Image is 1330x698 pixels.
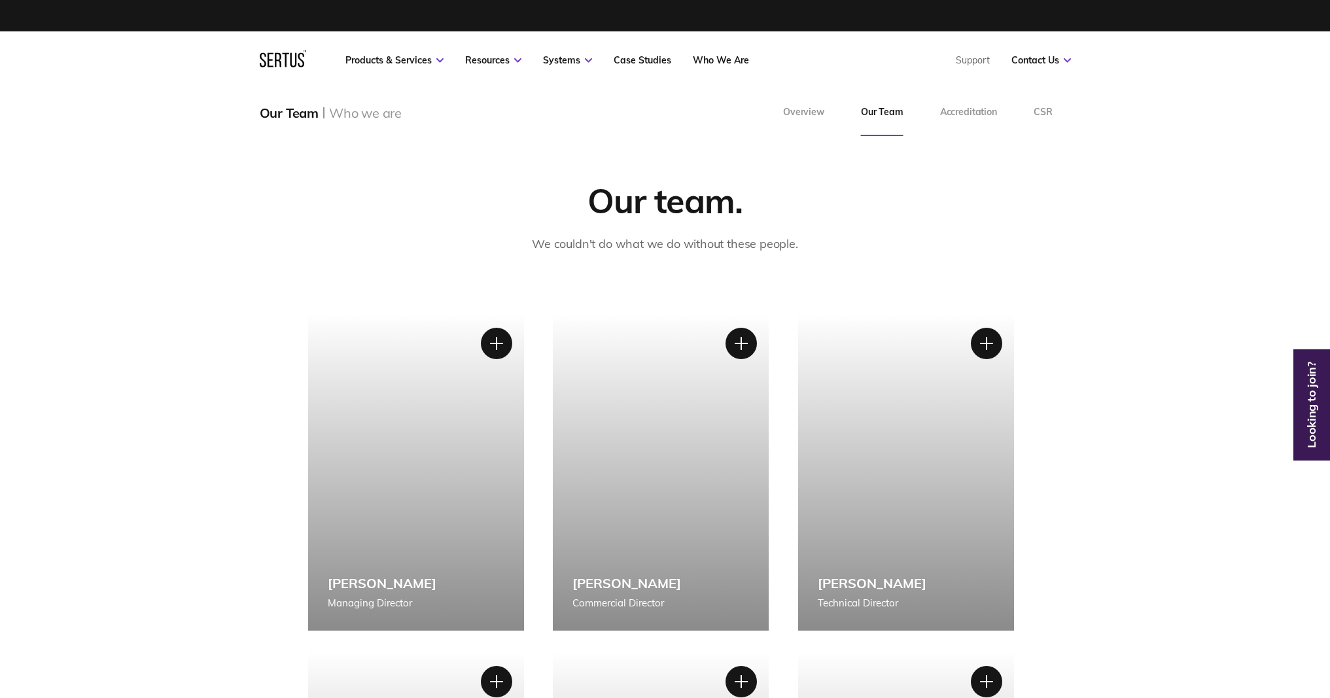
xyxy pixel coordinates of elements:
[329,105,402,121] div: Who we are
[328,595,436,611] div: Managing Director
[572,595,681,611] div: Commercial Director
[572,575,681,591] div: [PERSON_NAME]
[260,105,319,121] div: Our Team
[1015,89,1071,136] a: CSR
[956,54,990,66] a: Support
[465,54,521,66] a: Resources
[614,54,671,66] a: Case Studies
[765,89,843,136] a: Overview
[345,54,444,66] a: Products & Services
[693,54,749,66] a: Who We Are
[818,595,926,611] div: Technical Director
[818,575,926,591] div: [PERSON_NAME]
[922,89,1015,136] a: Accreditation
[328,575,436,591] div: [PERSON_NAME]
[532,235,798,254] p: We couldn't do what we do without these people.
[1011,54,1071,66] a: Contact Us
[543,54,592,66] a: Systems
[1297,400,1327,410] a: Looking to join?
[587,179,743,222] div: Our team.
